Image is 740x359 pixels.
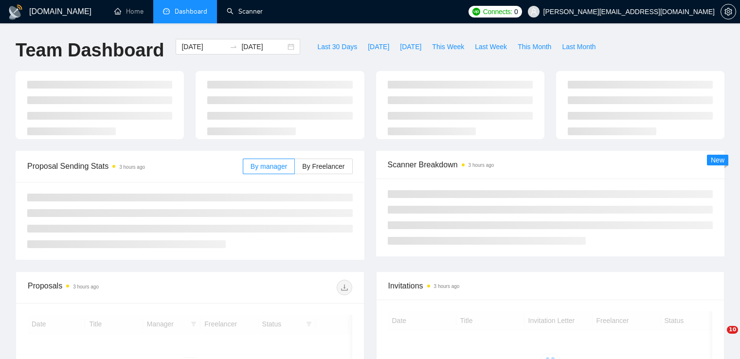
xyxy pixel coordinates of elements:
[512,39,557,54] button: This Month
[427,39,469,54] button: This Week
[362,39,395,54] button: [DATE]
[163,8,170,15] span: dashboard
[721,8,736,16] a: setting
[27,160,243,172] span: Proposal Sending Stats
[119,164,145,170] time: 3 hours ago
[475,41,507,52] span: Last Week
[434,284,460,289] time: 3 hours ago
[8,4,23,20] img: logo
[721,4,736,19] button: setting
[469,39,512,54] button: Last Week
[230,43,237,51] span: to
[114,7,144,16] a: homeHome
[388,159,713,171] span: Scanner Breakdown
[518,41,551,52] span: This Month
[557,39,601,54] button: Last Month
[395,39,427,54] button: [DATE]
[400,41,421,52] span: [DATE]
[28,280,190,295] div: Proposals
[251,162,287,170] span: By manager
[472,8,480,16] img: upwork-logo.png
[514,6,518,17] span: 0
[16,39,164,62] h1: Team Dashboard
[368,41,389,52] span: [DATE]
[711,156,724,164] span: New
[230,43,237,51] span: swap-right
[181,41,226,52] input: Start date
[469,162,494,168] time: 3 hours ago
[317,41,357,52] span: Last 30 Days
[312,39,362,54] button: Last 30 Days
[241,41,286,52] input: End date
[483,6,512,17] span: Connects:
[73,284,99,289] time: 3 hours ago
[388,280,713,292] span: Invitations
[562,41,596,52] span: Last Month
[175,7,207,16] span: Dashboard
[302,162,344,170] span: By Freelancer
[530,8,537,15] span: user
[707,326,730,349] iframe: Intercom live chat
[727,326,738,334] span: 10
[227,7,263,16] a: searchScanner
[432,41,464,52] span: This Week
